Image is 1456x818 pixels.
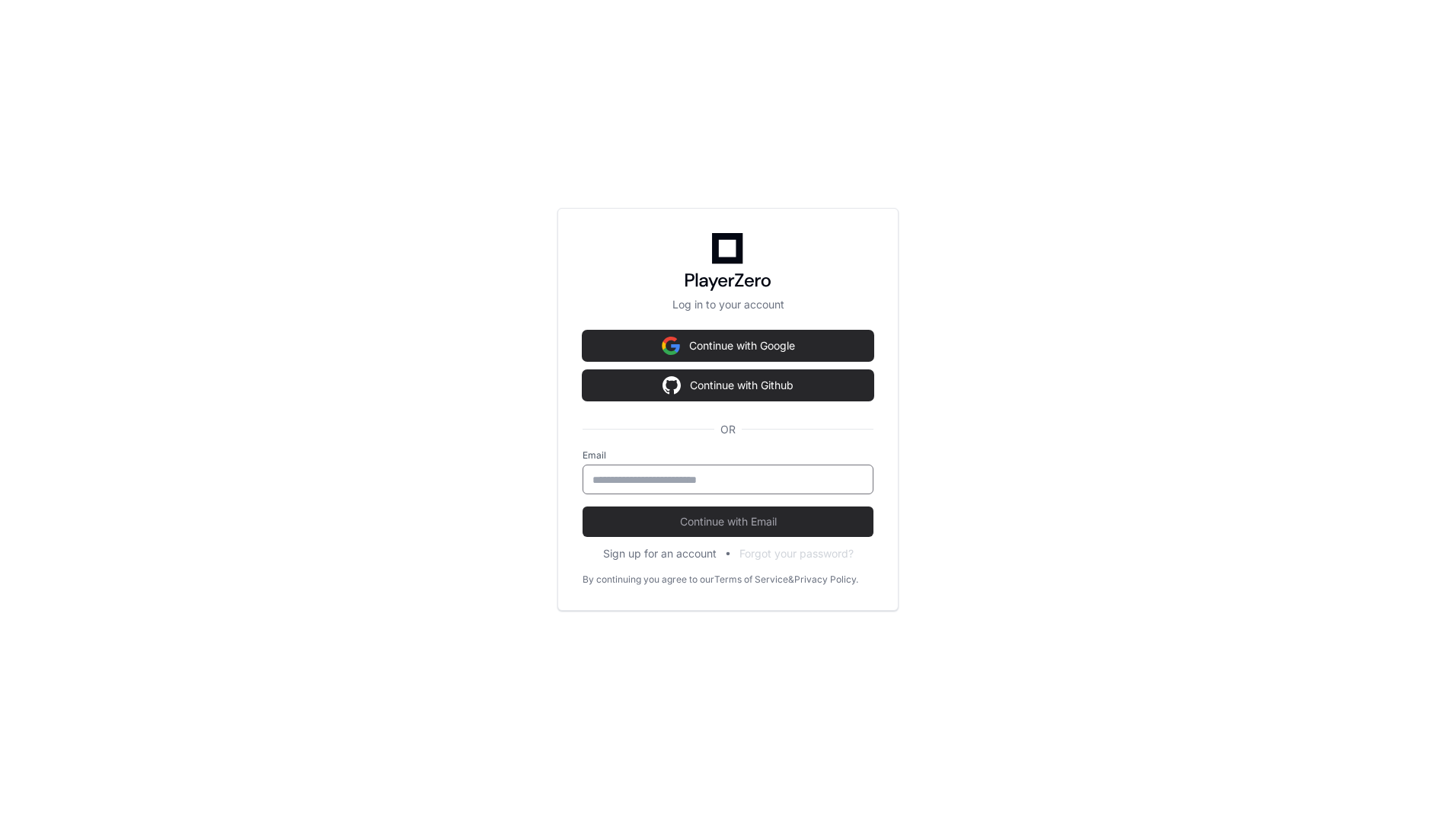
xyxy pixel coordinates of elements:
div: & [788,574,794,586]
button: Sign up for an account [603,546,717,561]
img: Sign in with google [663,370,681,401]
p: Log in to your account [583,297,873,312]
span: OR [714,422,742,437]
label: Email [583,449,873,462]
div: By continuing you agree to our [583,574,714,586]
button: Forgot your password? [739,546,854,561]
a: Terms of Service [714,574,788,586]
button: Continue with Email [583,506,873,537]
a: Privacy Policy. [794,574,858,586]
img: Sign in with google [662,331,680,361]
button: Continue with Google [583,331,873,361]
span: Continue with Email [583,514,873,529]
button: Continue with Github [583,370,873,401]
